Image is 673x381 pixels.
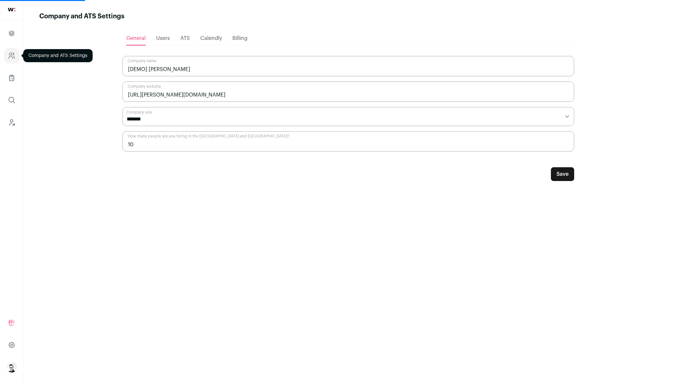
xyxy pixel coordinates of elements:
a: Projects [4,26,19,41]
span: Billing [232,36,247,41]
input: How many people are you hiring in the US and Canada? [122,131,574,152]
a: Calendly [200,32,222,45]
span: Calendly [200,36,222,41]
a: Company Lists [4,70,19,86]
input: Company name [122,56,574,76]
a: Company and ATS Settings [4,48,19,63]
a: Leads (Backoffice) [4,115,19,130]
a: Billing [232,32,247,45]
button: Open dropdown [7,362,17,372]
span: Users [156,36,170,41]
a: ATS [180,32,190,45]
span: ATS [180,36,190,41]
span: General [126,36,146,41]
button: Save [551,167,574,181]
div: Company and ATS Settings [23,49,93,62]
img: wellfound-shorthand-0d5821cbd27db2630d0214b213865d53afaa358527fdda9d0ea32b1df1b89c2c.svg [8,8,15,11]
img: 13401752-medium_jpg [7,362,17,372]
a: Users [156,32,170,45]
h1: Company and ATS Settings [39,12,124,21]
input: Company website [122,82,574,102]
